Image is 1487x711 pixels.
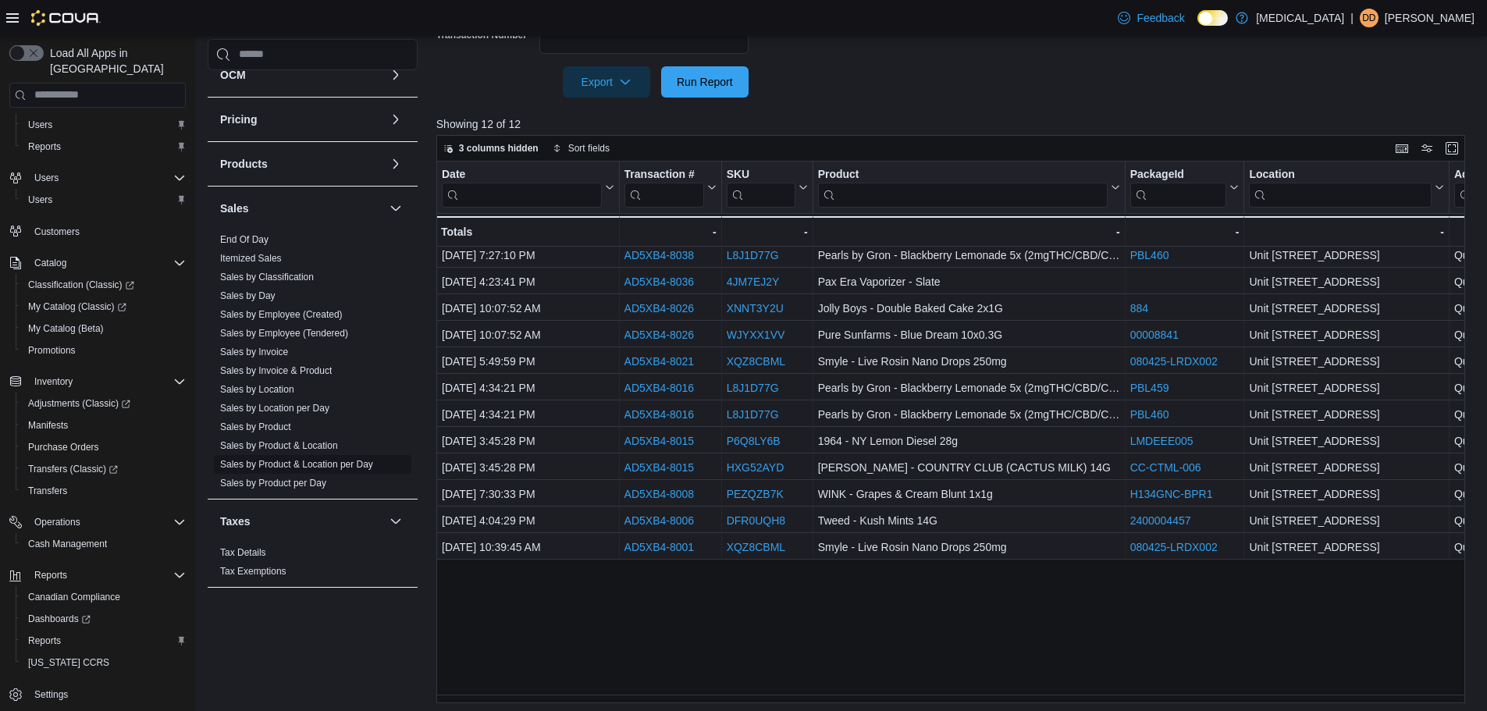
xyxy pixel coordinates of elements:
span: Users [28,194,52,206]
a: Itemized Sales [220,253,282,264]
div: SKU [726,167,795,182]
div: Unit [STREET_ADDRESS] [1249,325,1443,344]
span: Tax Details [220,546,266,559]
button: Reports [16,136,192,158]
a: Users [22,190,59,209]
div: - [1129,222,1239,241]
a: My Catalog (Beta) [22,319,110,338]
a: [US_STATE] CCRS [22,653,116,672]
div: Taxes [208,543,418,587]
a: AD5XB4-8006 [624,514,694,527]
div: [DATE] 10:07:52 AM [442,325,614,344]
a: LMDEEE005 [1129,435,1193,447]
span: Operations [34,516,80,528]
a: Transfers [22,482,73,500]
span: Reports [22,137,186,156]
span: Run Report [677,74,733,90]
span: Load All Apps in [GEOGRAPHIC_DATA] [44,45,186,76]
div: [DATE] 10:07:52 AM [442,299,614,318]
a: CC-CTML-006 [1129,461,1201,474]
span: Adjustments (Classic) [28,397,130,410]
span: 3 columns hidden [459,142,539,155]
div: - [1249,222,1443,241]
span: Reports [22,631,186,650]
a: Adjustments (Classic) [16,393,192,414]
span: Classification (Classic) [22,276,186,294]
a: My Catalog (Classic) [22,297,133,316]
button: OCM [386,66,405,84]
button: Enter fullscreen [1443,139,1461,158]
button: Transfers [16,480,192,502]
span: Manifests [22,416,186,435]
span: Sales by Product [220,421,291,433]
a: Transfers (Classic) [22,460,124,478]
div: Unit [STREET_ADDRESS] [1249,405,1443,424]
div: Unit [STREET_ADDRESS] [1249,379,1443,397]
div: Unit [STREET_ADDRESS] [1249,511,1443,530]
a: AD5XB4-8016 [624,408,694,421]
div: WINK - Grapes & Cream Blunt 1x1g [817,485,1119,503]
div: [DATE] 10:39:45 AM [442,538,614,556]
button: Sales [386,199,405,218]
a: AD5XB4-8038 [624,249,694,261]
a: 4JM7EJ2Y [726,276,779,288]
button: Promotions [16,340,192,361]
a: AD5XB4-8015 [624,435,694,447]
button: Transaction # [624,167,716,207]
p: [MEDICAL_DATA] [1256,9,1344,27]
span: Washington CCRS [22,653,186,672]
div: Pearls by Gron - Blackberry Lemonade 5x (2mgTHC/CBD/CBN) [817,405,1119,424]
div: [DATE] 4:23:41 PM [442,272,614,291]
div: Smyle - Live Rosin Nano Drops 250mg [817,352,1119,371]
a: Sales by Product & Location [220,440,338,451]
button: Sort fields [546,139,616,158]
span: Sales by Day [220,290,276,302]
a: Dashboards [22,610,97,628]
a: Customers [28,222,86,241]
button: Taxes [386,512,405,531]
a: 00008841 [1129,329,1178,341]
a: Canadian Compliance [22,588,126,606]
a: Adjustments (Classic) [22,394,137,413]
a: AD5XB4-8036 [624,276,694,288]
span: Sort fields [568,142,610,155]
a: End Of Day [220,234,269,245]
span: Tax Exemptions [220,565,286,578]
span: Sales by Employee (Created) [220,308,343,321]
a: Sales by Location per Day [220,403,329,414]
span: Reports [28,566,186,585]
span: Customers [28,222,186,241]
a: Tax Exemptions [220,566,286,577]
div: PackageId [1129,167,1226,182]
div: Unit [STREET_ADDRESS] [1249,299,1443,318]
div: [DATE] 5:49:59 PM [442,352,614,371]
div: Location [1249,167,1431,207]
button: Inventory [3,371,192,393]
button: Users [16,114,192,136]
button: 3 columns hidden [437,139,545,158]
span: Classification (Classic) [28,279,134,291]
a: L8J1D77G [726,408,778,421]
button: Users [28,169,65,187]
button: Products [386,155,405,173]
span: Users [22,116,186,134]
button: Reports [28,566,73,585]
div: [DATE] 7:27:10 PM [442,246,614,265]
span: Sales by Product & Location [220,439,338,452]
button: Date [442,167,614,207]
div: Diego de Azevedo [1360,9,1378,27]
a: 080425-LRDX002 [1129,541,1217,553]
a: Tax Details [220,547,266,558]
button: Reports [16,630,192,652]
div: [DATE] 4:34:21 PM [442,379,614,397]
a: Manifests [22,416,74,435]
span: Sales by Location [220,383,294,396]
a: PBL460 [1129,249,1169,261]
span: Customers [34,226,80,238]
p: | [1350,9,1354,27]
span: Sales by Product & Location per Day [220,458,373,471]
span: Reports [34,569,67,581]
button: Sales [220,201,383,216]
div: Date [442,167,602,182]
span: [US_STATE] CCRS [28,656,109,669]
